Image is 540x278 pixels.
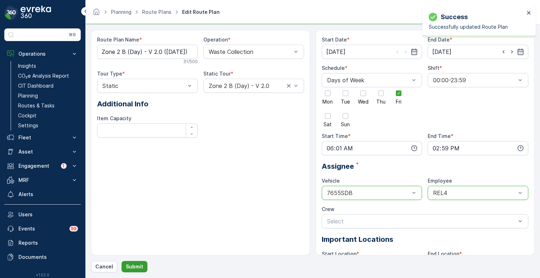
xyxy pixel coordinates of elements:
label: End Date [428,37,450,43]
p: Events [18,225,65,232]
p: Select [327,217,516,226]
label: Static Tour [203,71,231,77]
a: Reports [4,236,81,250]
input: dd/mm/yyyy [322,45,422,59]
button: Asset [4,145,81,159]
label: Crew [322,206,334,212]
a: CO₂e Analysis Report [15,71,81,81]
p: Planning [18,92,38,99]
label: Operation [203,37,228,43]
label: Route Plan Name [97,37,139,43]
label: Start Time [322,133,348,139]
label: Vehicle [322,178,340,184]
p: Routes & Tasks [18,102,55,109]
p: 99 [71,226,77,232]
p: Important Locations [322,234,529,245]
label: Start Location [322,251,356,257]
p: Operations [18,50,67,57]
p: Insights [18,62,36,69]
p: Success [441,12,468,22]
a: Homepage [92,11,100,17]
a: Users [4,207,81,222]
a: Insights [15,61,81,71]
span: Assignee [322,161,354,172]
p: CO₂e Analysis Report [18,72,69,79]
span: Fri [396,99,401,104]
a: Route Plans [142,9,171,15]
span: Thu [376,99,386,104]
span: Sat [324,122,332,127]
label: Item Capacity [97,115,131,121]
a: CIT Dashboard [15,81,81,91]
p: 31 / 500 [183,59,198,65]
p: Cancel [95,263,113,270]
label: Shift [428,65,439,71]
p: Successfully updated Route Plan [429,23,524,30]
img: logo [4,6,18,20]
a: Events99 [4,222,81,236]
input: dd/mm/yyyy [428,45,528,59]
label: End Location [428,251,459,257]
p: MRF [18,177,67,184]
button: Submit [122,261,147,272]
label: Start Date [322,37,347,43]
button: close [527,10,531,17]
a: Routes & Tasks [15,101,81,111]
p: CIT Dashboard [18,82,54,89]
span: v 1.52.0 [4,273,81,277]
label: End Time [428,133,451,139]
a: Settings [15,121,81,130]
p: Fleet [18,134,67,141]
span: Sun [341,122,350,127]
p: Users [18,211,78,218]
button: Fleet [4,130,81,145]
a: Alerts [4,187,81,201]
a: Documents [4,250,81,264]
p: ⌘B [69,32,76,38]
p: Reports [18,239,78,246]
label: Schedule [322,65,345,71]
button: Operations [4,47,81,61]
p: Submit [126,263,143,270]
span: Tue [341,99,350,104]
label: Tour Type [97,71,122,77]
img: logo_dark-DEwI_e13.png [21,6,51,20]
span: Additional Info [97,99,148,109]
p: Settings [18,122,38,129]
p: Asset [18,148,67,155]
p: Cockpit [18,112,36,119]
span: Mon [322,99,333,104]
button: Engagement1 [4,159,81,173]
p: Alerts [18,191,78,198]
label: Employee [428,178,452,184]
span: Wed [358,99,369,104]
span: Edit Route Plan [181,9,221,16]
a: Cockpit [15,111,81,121]
button: MRF [4,173,81,187]
p: 1 [62,163,65,169]
p: Documents [18,254,78,261]
a: Planning [111,9,131,15]
a: Planning [15,91,81,101]
p: Engagement [18,162,57,169]
button: Cancel [91,261,117,272]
